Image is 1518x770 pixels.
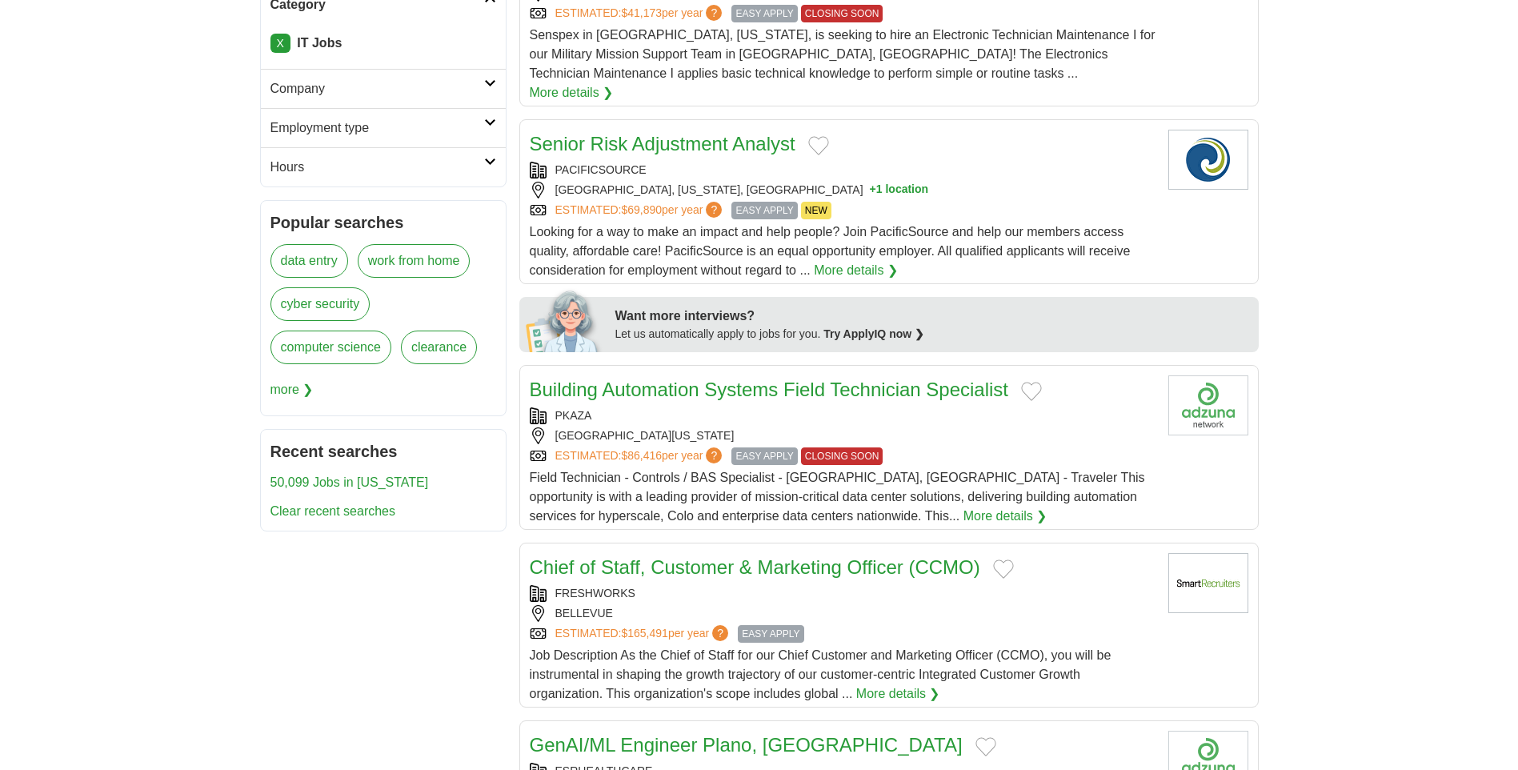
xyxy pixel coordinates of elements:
[261,147,506,186] a: Hours
[270,211,496,235] h2: Popular searches
[270,244,348,278] a: data entry
[963,507,1047,526] a: More details ❯
[270,34,290,53] a: X
[358,244,471,278] a: work from home
[823,327,924,340] a: Try ApplyIQ now ❯
[270,287,370,321] a: cyber security
[870,182,876,199] span: +
[808,136,829,155] button: Add to favorite jobs
[731,5,797,22] span: EASY APPLY
[530,83,614,102] a: More details ❯
[801,447,883,465] span: CLOSING SOON
[731,202,797,219] span: EASY APPLY
[801,5,883,22] span: CLOSING SOON
[530,182,1156,199] div: [GEOGRAPHIC_DATA], [US_STATE], [GEOGRAPHIC_DATA]
[712,625,728,641] span: ?
[270,504,396,518] a: Clear recent searches
[270,158,484,177] h2: Hours
[270,79,484,98] h2: Company
[555,202,726,219] a: ESTIMATED:$69,890per year?
[706,202,722,218] span: ?
[401,331,477,364] a: clearance
[270,374,314,406] span: more ❯
[530,556,980,578] a: Chief of Staff, Customer & Marketing Officer (CCMO)
[975,737,996,756] button: Add to favorite jobs
[621,449,662,462] span: $86,416
[530,225,1131,277] span: Looking for a way to make an impact and help people? Join PacificSource and help our members acce...
[555,447,726,465] a: ESTIMATED:$86,416per year?
[615,307,1249,326] div: Want more interviews?
[706,447,722,463] span: ?
[731,447,797,465] span: EASY APPLY
[615,326,1249,343] div: Let us automatically apply to jobs for you.
[555,625,732,643] a: ESTIMATED:$165,491per year?
[530,648,1111,700] span: Job Description As the Chief of Staff for our Chief Customer and Marketing Officer (CCMO), you wi...
[1168,375,1248,435] img: Company logo
[993,559,1014,579] button: Add to favorite jobs
[814,261,898,280] a: More details ❯
[621,6,662,19] span: $41,173
[270,439,496,463] h2: Recent searches
[530,605,1156,622] div: BELLEVUE
[530,585,1156,602] div: FRESHWORKS
[801,202,831,219] span: NEW
[270,475,429,489] a: 50,099 Jobs in [US_STATE]
[270,118,484,138] h2: Employment type
[530,379,1009,400] a: Building Automation Systems Field Technician Specialist
[738,625,803,643] span: EASY APPLY
[621,627,667,640] span: $165,491
[530,734,963,756] a: GenAI/ML Engineer Plano, [GEOGRAPHIC_DATA]
[856,684,940,704] a: More details ❯
[555,5,726,22] a: ESTIMATED:$41,173per year?
[530,28,1156,80] span: Senspex in [GEOGRAPHIC_DATA], [US_STATE], is seeking to hire an Electronic Technician Maintenance...
[270,331,391,364] a: computer science
[261,108,506,147] a: Employment type
[870,182,929,199] button: +1 location
[526,288,603,352] img: apply-iq-scientist.png
[530,471,1145,523] span: Field Technician - Controls / BAS Specialist - [GEOGRAPHIC_DATA], [GEOGRAPHIC_DATA] - Traveler Th...
[555,163,647,176] a: PACIFICSOURCE
[530,133,795,154] a: Senior Risk Adjustment Analyst
[530,427,1156,444] div: [GEOGRAPHIC_DATA][US_STATE]
[1168,553,1248,613] img: Company logo
[1021,382,1042,401] button: Add to favorite jobs
[297,36,342,50] strong: IT Jobs
[261,69,506,108] a: Company
[621,203,662,216] span: $69,890
[1168,130,1248,190] img: PacificSource logo
[706,5,722,21] span: ?
[530,407,1156,424] div: PKAZA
